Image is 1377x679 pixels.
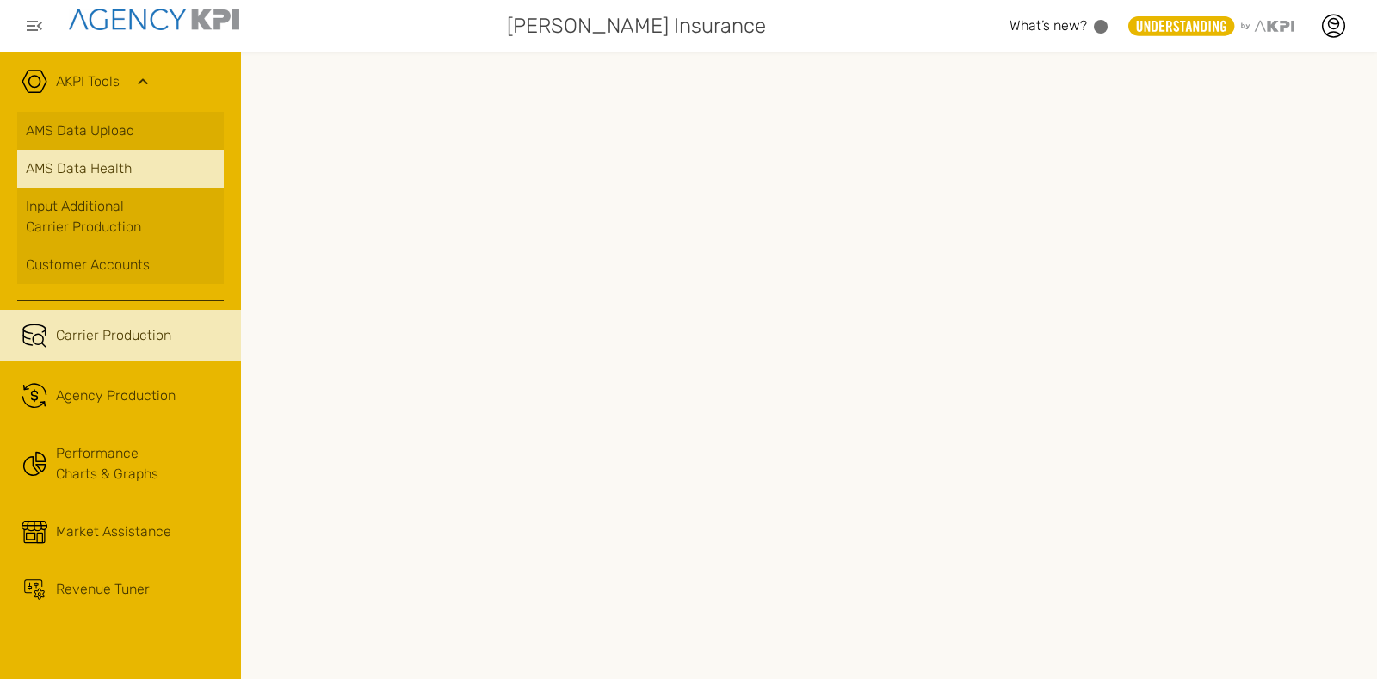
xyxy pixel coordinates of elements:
span: Market Assistance [56,522,171,542]
a: AMS Data Health [17,150,224,188]
div: Customer Accounts [26,255,215,275]
span: [PERSON_NAME] Insurance [507,10,766,41]
a: AKPI Tools [56,71,120,92]
span: AMS Data Health [26,158,132,179]
span: Carrier Production [56,325,171,346]
img: agencykpi-logo-550x69-2d9e3fa8.png [69,9,239,30]
span: Agency Production [56,386,176,406]
a: Customer Accounts [17,246,224,284]
span: What’s new? [1010,17,1087,34]
span: Revenue Tuner [56,579,150,600]
a: AMS Data Upload [17,112,224,150]
a: Input AdditionalCarrier Production [17,188,224,246]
